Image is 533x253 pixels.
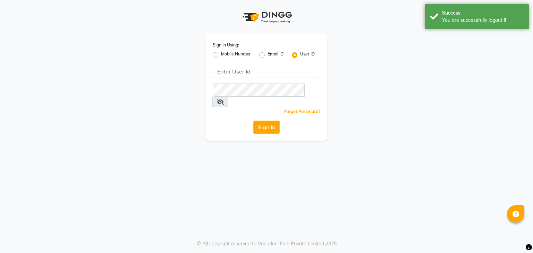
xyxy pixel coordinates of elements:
div: You are successfully logout !! [442,17,524,24]
label: Sign In Using: [213,42,239,48]
img: logo1.svg [239,7,294,27]
label: User ID [300,51,315,59]
input: Username [213,65,320,78]
input: Username [213,84,305,97]
label: Email ID [268,51,284,59]
button: Sign In [253,121,280,134]
a: Forgot Password? [284,109,320,114]
label: Mobile Number [221,51,251,59]
div: Success [442,9,524,17]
